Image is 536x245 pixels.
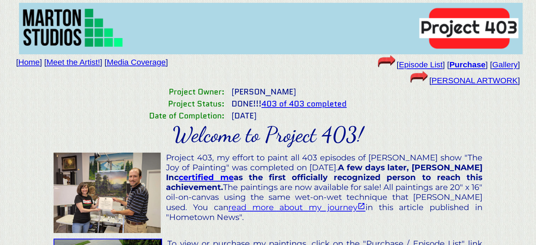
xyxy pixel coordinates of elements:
[16,98,230,110] td: Project Status:
[107,57,166,67] a: Media Coverage
[54,153,161,233] img: JenReceivingCert.jpg
[19,3,126,52] img: MartonStudiosLogo.png
[230,98,520,110] td: DONE!!!
[54,153,482,222] div: Project 403, my effort to paint all 403 episodes of [PERSON_NAME] show "The Joy of Painting" was ...
[16,57,42,67] span: [ ]
[375,55,397,67] img: arrow-28.gif
[105,57,168,67] span: [ ]
[44,57,102,67] span: [ ]
[261,98,347,109] a: 403 of 403 completed
[47,57,100,67] a: Meet the Artist!
[54,122,482,147] div: Welcome to Project 403!
[408,71,429,83] img: arrow-28.gif
[415,5,523,52] img: Project403.png
[432,76,518,85] a: PERSONAL ARTWORK
[399,60,443,69] a: Episode List
[179,172,233,182] a: certified me
[230,110,520,122] td: [DATE]
[274,54,520,70] td: [ ] [ ] [ ]
[16,110,230,122] td: Date of Completion:
[16,86,230,98] td: Project Owner:
[166,163,482,192] b: A few days later, [PERSON_NAME] Inc as the first officially recognized person to reach this achie...
[230,86,520,98] td: [PERSON_NAME]
[449,60,486,69] a: Purchase
[228,202,365,212] a: read more about my journey
[492,60,518,69] a: Gallery
[18,57,40,67] a: Home
[16,70,520,86] td: [ ]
